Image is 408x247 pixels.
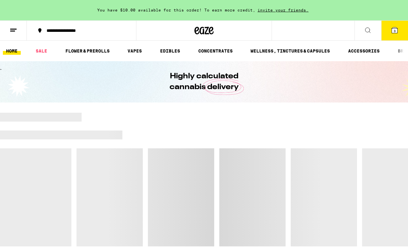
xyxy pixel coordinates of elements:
[97,8,255,12] span: You have $10.00 available for this order! To earn more credit,
[124,47,145,55] a: VAPES
[33,47,50,55] a: SALE
[394,29,396,33] span: 3
[62,47,113,55] a: FLOWER & PREROLLS
[381,21,408,40] button: 3
[3,47,21,55] a: HOME
[255,8,311,12] span: invite your friends.
[195,47,236,55] a: CONCENTRATES
[247,47,333,55] a: WELLNESS, TINCTURES & CAPSULES
[345,47,383,55] a: ACCESSORIES
[151,71,257,93] h1: Highly calculated cannabis delivery
[157,47,183,55] a: EDIBLES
